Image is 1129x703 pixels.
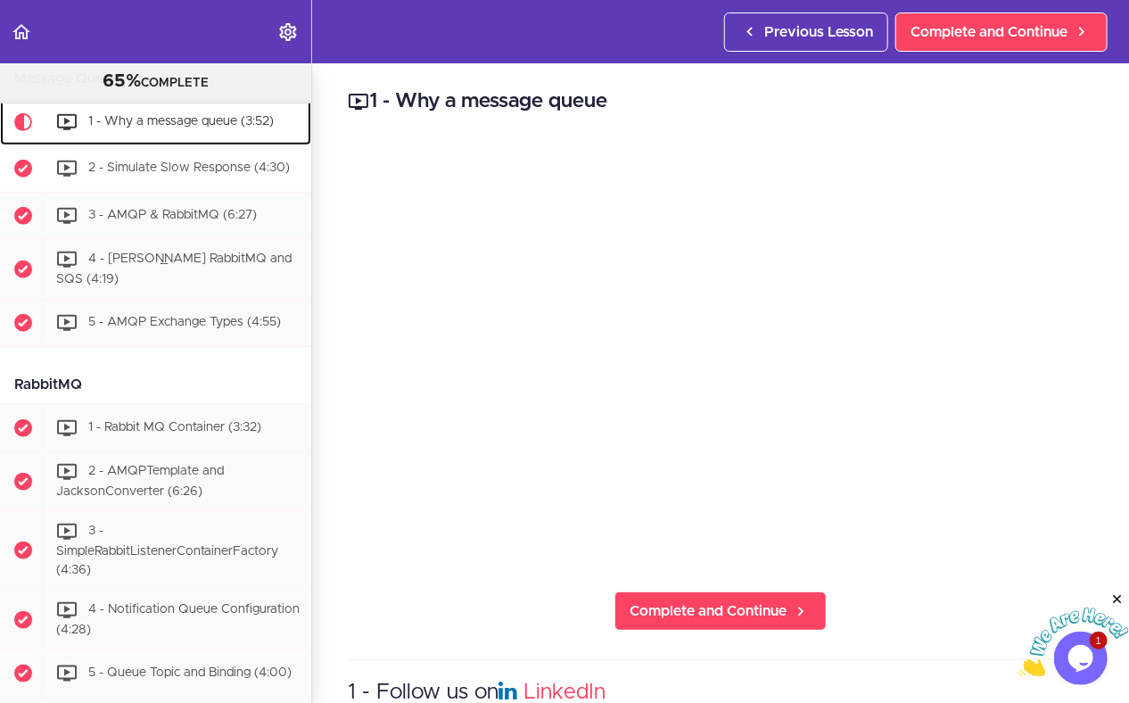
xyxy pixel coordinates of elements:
[88,666,292,679] span: 5 - Queue Topic and Binding (4:00)
[56,253,292,286] span: 4 - [PERSON_NAME] RabbitMQ and SQS (4:19)
[88,162,290,175] span: 2 - Simulate Slow Response (4:30)
[895,12,1108,52] a: Complete and Continue
[1018,591,1129,676] iframe: chat widget
[88,210,257,222] span: 3 - AMQP & RabbitMQ (6:27)
[88,316,281,328] span: 5 - AMQP Exchange Types (4:55)
[22,70,289,94] div: COMPLETE
[56,465,224,498] span: 2 - AMQPTemplate and JacksonConverter (6:26)
[523,682,606,703] a: LinkedIn
[724,12,888,52] a: Previous Lesson
[56,525,278,576] span: 3 - SimpleRabbitListenerContainerFactory (4:36)
[11,21,32,43] svg: Back to course curriculum
[348,144,1093,563] iframe: Video Player
[88,116,274,128] span: 1 - Why a message queue (3:52)
[277,21,299,43] svg: Settings Menu
[56,603,300,636] span: 4 - Notification Queue Configuration (4:28)
[911,21,1067,43] span: Complete and Continue
[348,87,1093,117] h2: 1 - Why a message queue
[614,591,827,631] a: Complete and Continue
[103,72,141,90] span: 65%
[764,21,873,43] span: Previous Lesson
[88,421,261,434] span: 1 - Rabbit MQ Container (3:32)
[630,600,787,622] span: Complete and Continue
